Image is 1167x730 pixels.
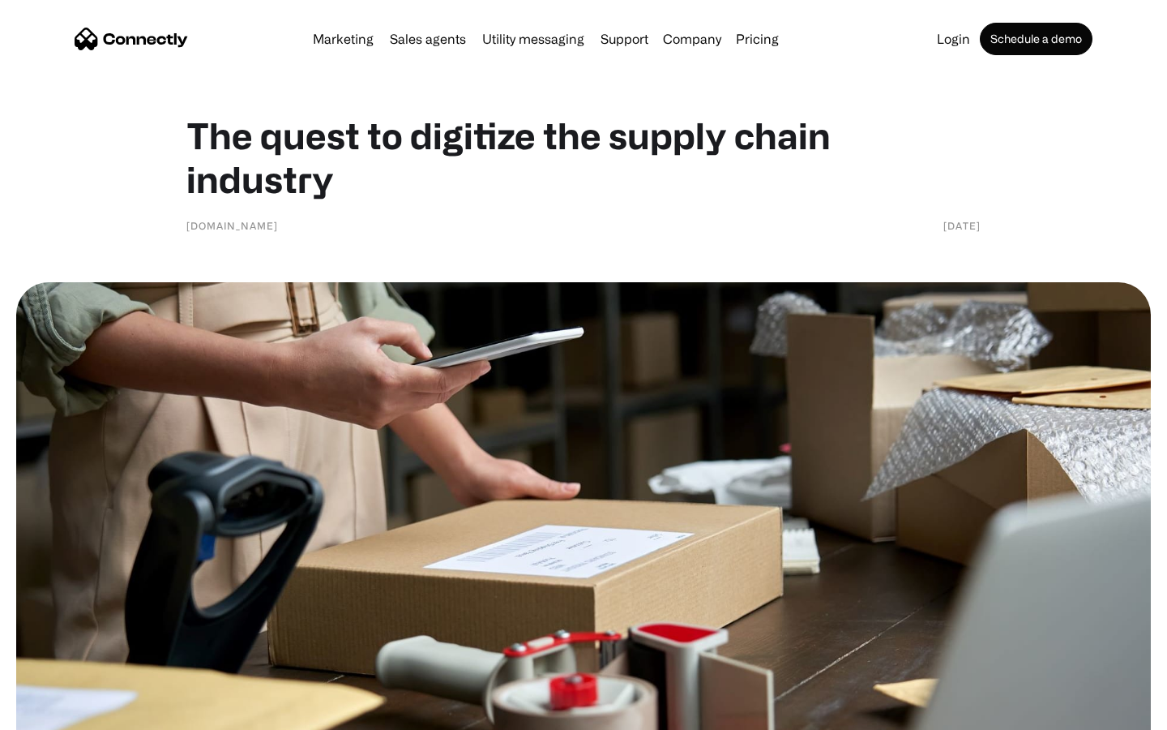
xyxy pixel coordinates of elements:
[729,32,785,45] a: Pricing
[943,217,981,234] div: [DATE]
[930,32,977,45] a: Login
[32,702,97,724] ul: Language list
[476,32,591,45] a: Utility messaging
[306,32,380,45] a: Marketing
[594,32,655,45] a: Support
[186,217,278,234] div: [DOMAIN_NAME]
[663,28,721,50] div: Company
[186,114,981,201] h1: The quest to digitize the supply chain industry
[16,702,97,724] aside: Language selected: English
[980,23,1092,55] a: Schedule a demo
[383,32,472,45] a: Sales agents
